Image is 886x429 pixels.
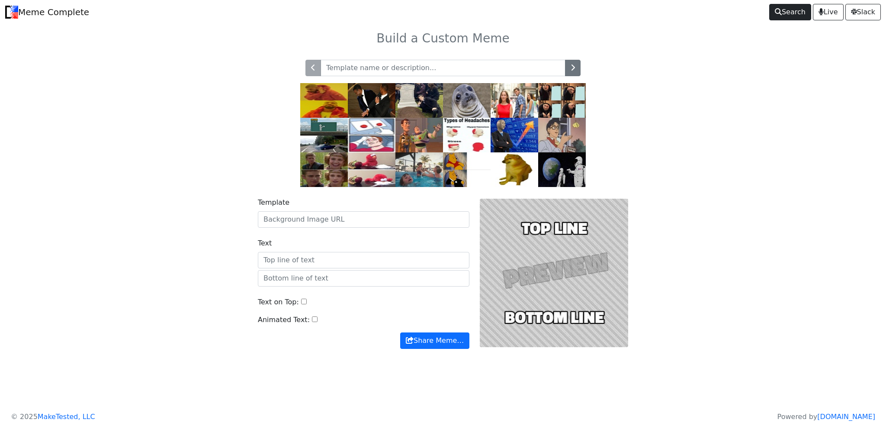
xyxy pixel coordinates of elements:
img: astronaut.jpg [538,152,586,187]
input: Top line of text [258,252,469,268]
input: Template name or description... [321,60,565,76]
img: ds.jpg [348,118,395,152]
button: Share Meme… [400,332,469,349]
img: drake.jpg [300,83,348,118]
a: Slack [845,4,881,20]
a: Meme Complete [5,3,89,21]
a: Search [769,4,811,20]
p: Powered by [777,412,875,422]
img: elmo.jpg [348,152,395,187]
img: pooh.jpg [443,152,491,187]
p: © 2025 [11,412,95,422]
input: Bottom line of text [258,270,469,287]
label: Animated Text: [258,315,310,325]
img: db.jpg [491,83,538,118]
img: right.jpg [300,152,348,187]
span: Slack [851,7,875,17]
img: pigeon.jpg [538,118,586,152]
a: Live [813,4,844,20]
img: gru.jpg [538,83,586,118]
span: Search [775,7,806,17]
img: stonks.jpg [491,118,538,152]
a: MakeTested, LLC [38,413,95,421]
input: Background Image URL [258,211,469,228]
label: Text on Top: [258,297,299,307]
img: grave.jpg [395,83,443,118]
img: pool.jpg [395,152,443,187]
img: ams.jpg [443,83,491,118]
img: cheems.jpg [491,152,538,187]
img: exit.jpg [300,118,348,152]
img: headaches.jpg [443,118,491,152]
img: Meme Complete [5,6,18,19]
img: slap.jpg [348,83,395,118]
label: Text [258,238,272,248]
a: [DOMAIN_NAME] [817,413,875,421]
h3: Build a Custom Meme [163,31,723,46]
span: Live [819,7,838,17]
img: buzz.jpg [395,118,443,152]
label: Template [258,197,289,208]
